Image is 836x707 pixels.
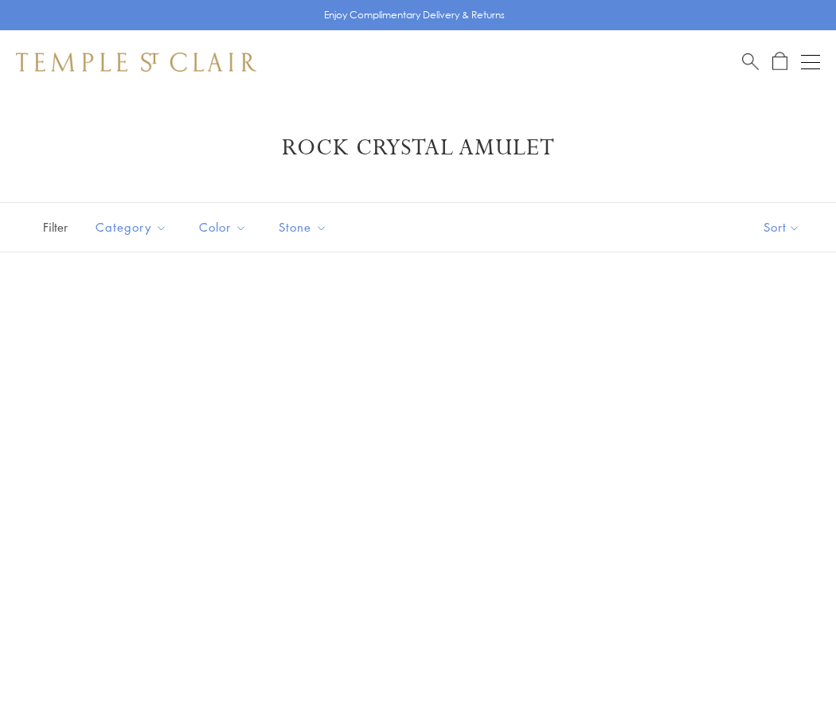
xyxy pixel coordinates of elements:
[742,52,759,72] a: Search
[16,53,256,72] img: Temple St. Clair
[324,7,505,23] p: Enjoy Complimentary Delivery & Returns
[271,217,339,237] span: Stone
[84,209,179,245] button: Category
[187,209,259,245] button: Color
[191,217,259,237] span: Color
[801,53,820,72] button: Open navigation
[267,209,339,245] button: Stone
[728,203,836,252] button: Show sort by
[40,134,796,162] h1: Rock Crystal Amulet
[88,217,179,237] span: Category
[772,52,787,72] a: Open Shopping Bag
